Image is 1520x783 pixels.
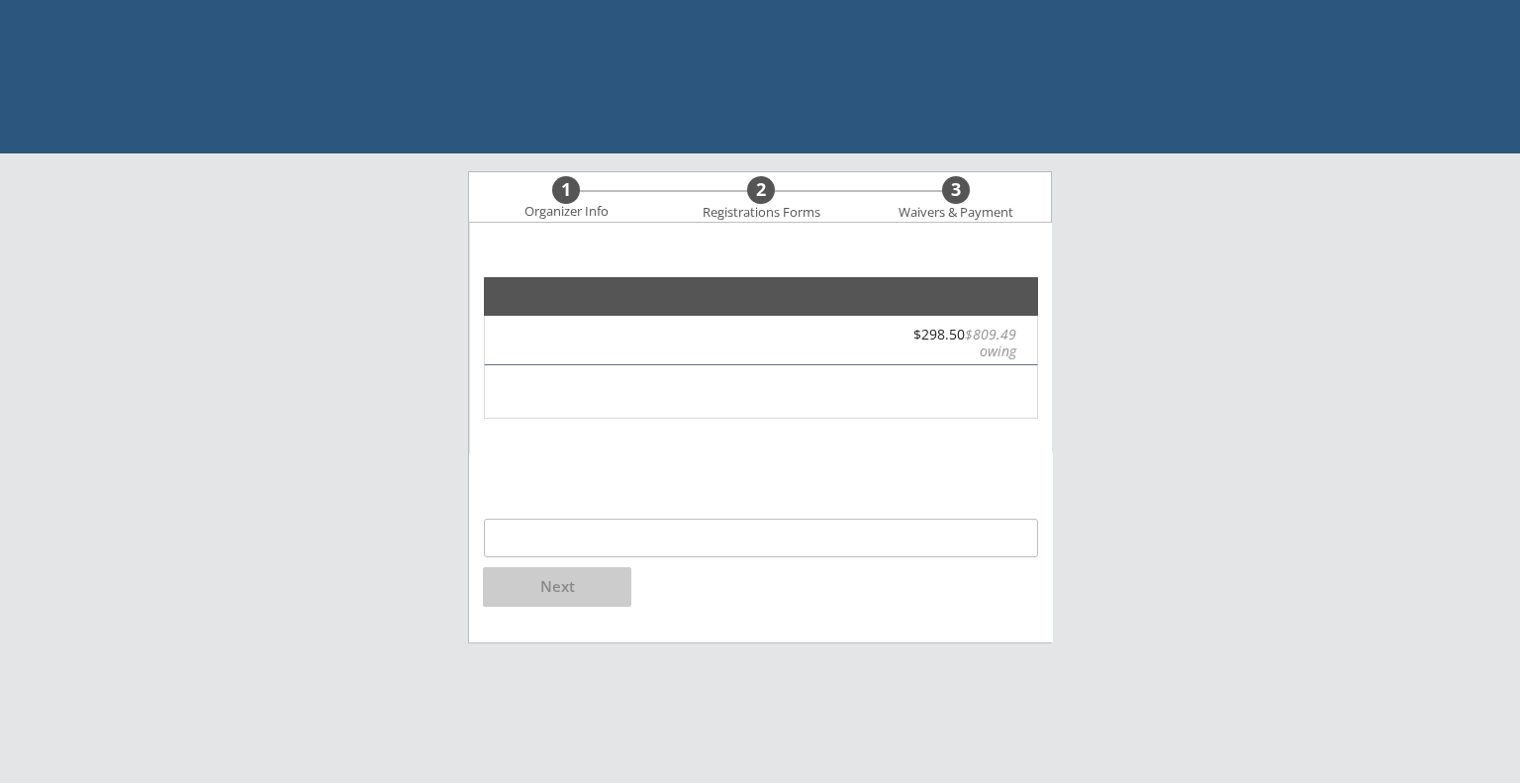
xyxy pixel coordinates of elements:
[552,179,580,201] div: 1
[904,327,1016,360] div: $298.50
[965,325,1020,360] font: $809.49 owing
[693,205,829,221] div: Registrations Forms
[747,179,775,201] div: 2
[512,204,620,220] div: Organizer Info
[483,567,631,607] button: Next
[942,179,970,201] div: 3
[888,205,1024,221] div: Waivers & Payment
